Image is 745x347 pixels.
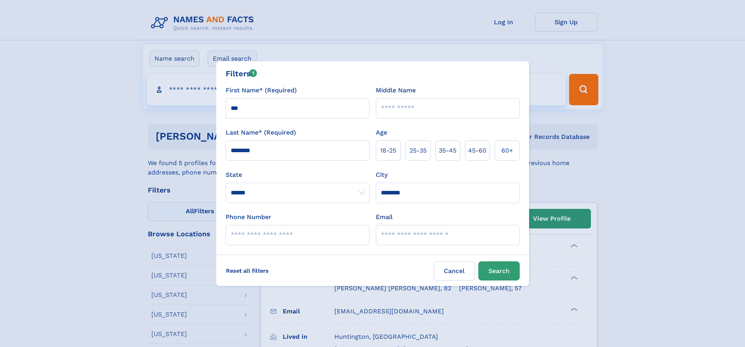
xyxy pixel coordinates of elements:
[409,146,427,155] span: 25‑35
[226,170,370,180] label: State
[468,146,486,155] span: 45‑60
[221,261,274,280] label: Reset all filters
[376,170,388,180] label: City
[439,146,456,155] span: 35‑45
[478,261,520,280] button: Search
[376,86,416,95] label: Middle Name
[434,261,475,280] label: Cancel
[226,212,271,222] label: Phone Number
[501,146,513,155] span: 60+
[226,86,297,95] label: First Name* (Required)
[226,68,257,79] div: Filters
[376,128,387,137] label: Age
[380,146,396,155] span: 18‑25
[226,128,296,137] label: Last Name* (Required)
[376,212,393,222] label: Email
